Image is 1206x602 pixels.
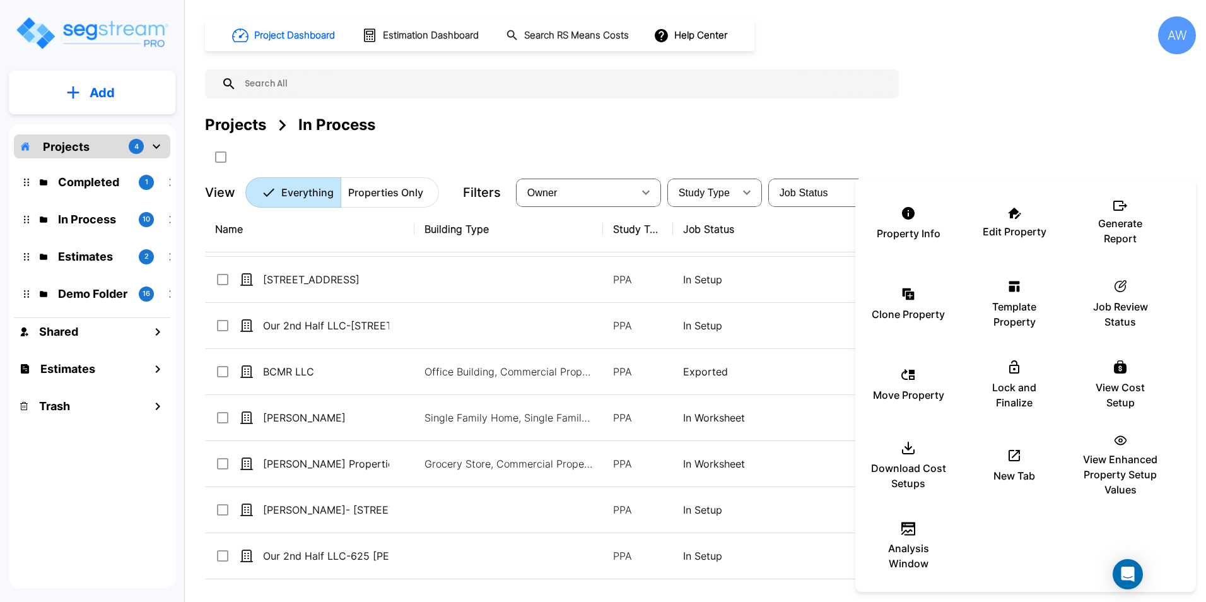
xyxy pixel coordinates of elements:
p: Move Property [873,387,944,403]
p: View Enhanced Property Setup Values [1082,452,1158,497]
p: Clone Property [872,307,945,322]
p: Template Property [976,299,1052,329]
div: Open Intercom Messenger [1113,559,1143,589]
p: Analysis Window [870,541,946,571]
p: Property Info [877,226,940,241]
p: View Cost Setup [1082,380,1158,410]
p: Generate Report [1082,216,1158,246]
p: New Tab [993,468,1035,483]
p: Edit Property [983,224,1046,239]
p: Lock and Finalize [976,380,1052,410]
p: Download Cost Setups [870,461,946,491]
p: Job Review Status [1082,299,1158,329]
